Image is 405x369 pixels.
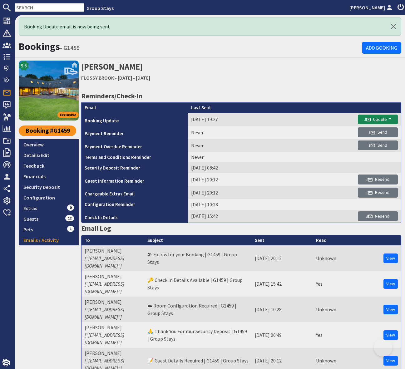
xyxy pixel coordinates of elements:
button: Send [358,140,398,150]
button: Resend [358,175,398,184]
img: FLOSSY BROOK's icon [19,61,79,121]
a: Emails / Activity [19,235,79,245]
h3: Reminders/Check-In [81,91,401,101]
span: Send [369,142,387,148]
i: ["[EMAIL_ADDRESS][DOMAIN_NAME]"] [85,306,124,320]
th: Payment Reminder [81,126,188,139]
img: staytech_i_w-64f4e8e9ee0a9c174fd5317b4b171b261742d2d393467e5bdba4413f4f884c10.svg [2,359,10,367]
td: [DATE] 06:49 [252,322,313,348]
td: 🛍 Extras for your Booking | G1459 | Group Stays [144,245,252,271]
a: FLOSSY BROOK's icon9.6Exclusive [19,61,79,121]
td: [PERSON_NAME] [81,245,144,271]
span: 1 [67,226,74,232]
a: Extras0 [19,203,79,214]
span: Update [364,116,387,122]
th: Security Deposit Reminder [81,162,188,173]
h2: [PERSON_NAME] [81,61,401,83]
a: FLOSSY BROOK [81,75,114,81]
td: Yes [313,322,339,348]
td: [DATE] 20:12 [188,173,294,186]
td: [DATE] 10:28 [252,297,313,322]
i: ["[EMAIL_ADDRESS][DOMAIN_NAME]"] [85,255,124,269]
th: Read [313,235,339,246]
td: 🛏 Room Configuration Required | G1459 | Group Stays [144,297,252,322]
h3: Email Log [81,223,401,234]
span: Resend [366,213,389,219]
td: Unknown [313,245,339,271]
span: - [115,75,117,81]
a: Booking #G1459 [19,125,76,136]
input: SEARCH [15,3,84,12]
th: Booking Update [81,113,188,126]
a: View [383,330,398,340]
td: 🔑 Check In Details Available | G1459 | Group Stays [144,271,252,297]
iframe: Toggle Customer Support [374,338,393,357]
a: Configuration [19,192,79,203]
td: [PERSON_NAME] [81,322,144,348]
td: Unknown [313,297,339,322]
td: [DATE] 15:42 [252,271,313,297]
td: [DATE] 15:42 [188,210,294,223]
a: Guests12 [19,214,79,224]
button: Resend [358,188,398,198]
small: - G1459 [60,44,80,52]
td: [PERSON_NAME] [81,297,144,322]
a: View [383,356,398,366]
td: Never [188,139,294,152]
button: Update [358,115,398,125]
a: Add Booking [362,42,401,54]
td: [PERSON_NAME] [81,271,144,297]
th: Sent [252,235,313,246]
a: Overview [19,139,79,150]
span: Send [369,129,387,135]
th: Check In Details [81,210,188,223]
td: [DATE] 20:12 [188,186,294,199]
span: 0 [67,204,74,211]
a: Pets1 [19,224,79,235]
a: Security Deposit [19,182,79,192]
span: Resend [366,176,389,182]
th: To [81,235,144,246]
td: [DATE] 20:12 [252,245,313,271]
th: Configuration Reminder [81,199,188,210]
th: Chargeable Extras Email [81,186,188,199]
a: [DATE] - [DATE] [118,75,150,81]
th: Last Sent [188,103,294,113]
a: View [383,253,398,263]
a: Bookings [19,40,60,53]
i: ["[EMAIL_ADDRESS][DOMAIN_NAME]"] [85,332,124,346]
td: Never [188,152,294,162]
td: 🙏 Thank You For Your Security Deposit | G1459 | Group Stays [144,322,252,348]
th: Terms and Conditions Reminder [81,152,188,162]
i: ["[EMAIL_ADDRESS][DOMAIN_NAME]"] [85,281,124,294]
td: Yes [313,271,339,297]
span: Exclusive [57,112,79,118]
span: Resend [366,189,389,195]
a: Group Stays [86,5,114,11]
a: Financials [19,171,79,182]
th: Email [81,103,188,113]
td: [DATE] 10:28 [188,199,294,210]
td: Never [188,126,294,139]
a: [PERSON_NAME] [349,4,394,11]
td: [DATE] 08:42 [188,162,294,173]
span: 12 [65,215,74,221]
a: View [383,305,398,314]
a: View [383,279,398,289]
th: Guest Information Reminder [81,173,188,186]
span: 9.6 [21,62,27,69]
th: Subject [144,235,252,246]
a: Details/Edit [19,150,79,160]
button: Send [358,127,398,137]
button: Resend [358,211,398,221]
div: Booking Update email is now being sent [19,17,401,36]
a: Feedback [19,160,79,171]
td: [DATE] 19:27 [188,113,294,126]
th: Payment Overdue Reminder [81,139,188,152]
